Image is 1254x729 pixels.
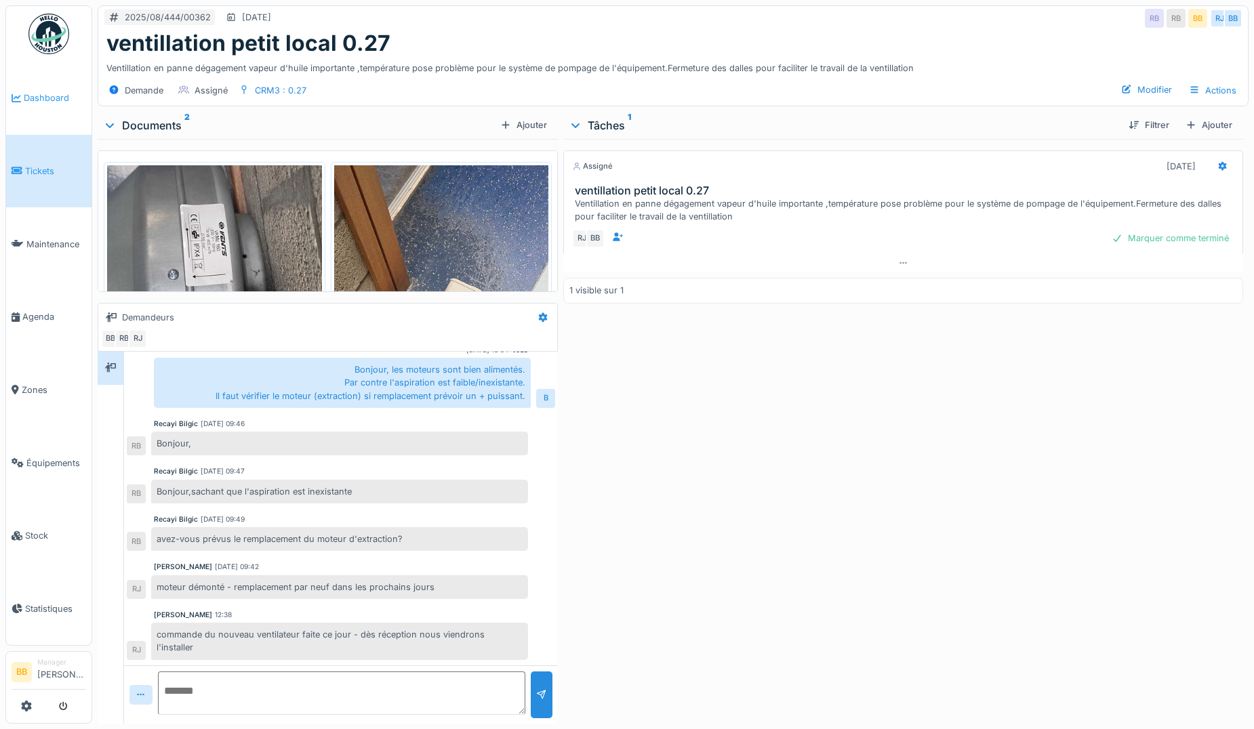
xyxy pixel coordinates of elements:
div: RJ [127,580,146,599]
sup: 1 [628,117,631,133]
span: Stock [25,529,86,542]
span: Zones [22,383,86,396]
div: [PERSON_NAME] [154,610,212,620]
div: BB [586,229,605,248]
div: [PERSON_NAME] [154,562,212,572]
div: commande du nouveau ventilateur faite ce jour - dès réception nous viendrons l'installer [151,623,528,659]
div: [DATE] 09:42 [215,562,259,572]
div: [DATE] 09:46 [201,419,245,429]
div: RB [127,532,146,551]
div: RB [115,329,134,348]
img: mq4isln8tvohap30aiialda5wyxt [334,165,549,452]
div: Bonjour, [151,432,528,455]
div: RJ [127,641,146,660]
div: Ventillation en panne dégagement vapeur d'huile importante ,température pose problème pour le sys... [106,56,1240,75]
span: Maintenance [26,238,86,251]
div: Bonjour, les moteurs sont bien alimentés. Par contre l'aspiration est faible/inexistante. Il faut... [154,358,531,408]
div: RB [1145,9,1164,28]
a: Stock [6,499,92,572]
a: Maintenance [6,207,92,280]
span: Statistiques [25,602,86,615]
h3: ventillation petit local 0.27 [575,184,1237,197]
div: Manager [37,657,86,667]
div: RB [1167,9,1186,28]
div: 12:38 [215,610,232,620]
div: Recayi Bilgic [154,514,198,524]
li: BB [12,662,32,682]
div: BB [1188,9,1207,28]
img: Badge_color-CXgf-gQk.svg [28,14,69,54]
a: Dashboard [6,62,92,135]
div: moteur démonté - remplacement par neuf dans les prochains jours [151,575,528,599]
div: Actions [1183,81,1242,100]
div: [DATE] [242,11,271,24]
div: RJ [1210,9,1229,28]
a: BB Manager[PERSON_NAME] [12,657,86,690]
span: Tickets [25,165,86,178]
div: Marquer comme terminé [1106,229,1234,247]
img: xz6z6piirsqb9r3avtsbptd3y16y [107,165,322,326]
div: 2025/08/444/00362 [125,11,211,24]
a: Tickets [6,135,92,208]
div: [DATE] 09:47 [201,466,245,476]
div: [DATE] [1167,160,1196,173]
div: Modifier [1116,81,1177,99]
div: Ajouter [495,116,552,134]
a: Statistiques [6,572,92,646]
sup: 2 [184,117,190,133]
span: Équipements [26,457,86,470]
h1: ventillation petit local 0.27 [106,30,390,56]
div: RJ [572,229,591,248]
div: RJ [128,329,147,348]
span: Dashboard [24,91,86,104]
div: Bonjour,sachant que l'aspiration est inexistante [151,480,528,503]
div: Demandeurs [122,311,174,324]
a: Zones [6,354,92,427]
span: Agenda [22,310,86,323]
li: [PERSON_NAME] [37,657,86,686]
div: Ajouter [1180,116,1238,134]
div: CRM3 : 0.27 [255,84,306,97]
div: RB [127,484,146,503]
div: Documents [103,117,495,133]
div: Assigné [195,84,228,97]
div: Recayi Bilgic [154,419,198,429]
div: Assigné [572,161,613,172]
div: RB [127,436,146,455]
a: Agenda [6,280,92,354]
div: avez-vous prévus le remplacement du moteur d'extraction? [151,527,528,551]
div: Ventillation en panne dégagement vapeur d'huile importante ,température pose problème pour le sys... [575,197,1237,223]
div: BB [1223,9,1242,28]
div: Demande [125,84,163,97]
div: Filtrer [1123,116,1175,134]
div: B [536,389,555,408]
div: Recayi Bilgic [154,466,198,476]
div: Tâches [569,117,1118,133]
div: [DATE] 09:49 [201,514,245,524]
a: Équipements [6,426,92,499]
div: BB [101,329,120,348]
div: 1 visible sur 1 [569,284,624,297]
